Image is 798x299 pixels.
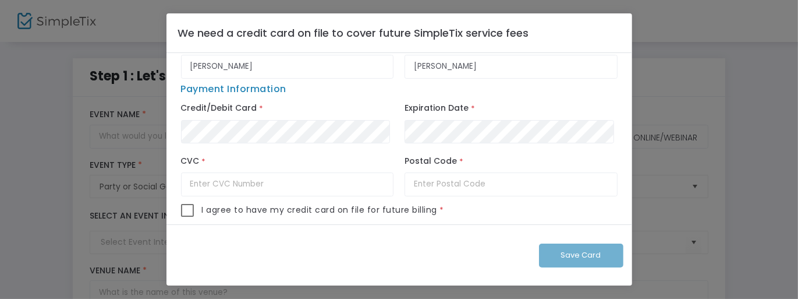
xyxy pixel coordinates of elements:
label: Expiration Date [405,100,469,117]
label: Credit/Debit Card [181,100,257,117]
span: Payment Information [181,82,287,96]
label: Postal Code [405,153,457,169]
input: Enter CVC Number [181,173,393,196]
h4: We need a credit card on file to cover future SimpleTix service fees [178,25,529,41]
label: CVC [181,153,200,169]
input: First Name [181,55,393,79]
input: Enter Postal Code [405,173,617,196]
iframe: reCAPTCHA [180,233,357,278]
span: I agree to have my credit card on file for future billing [202,204,438,216]
input: Last Name [405,55,617,79]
